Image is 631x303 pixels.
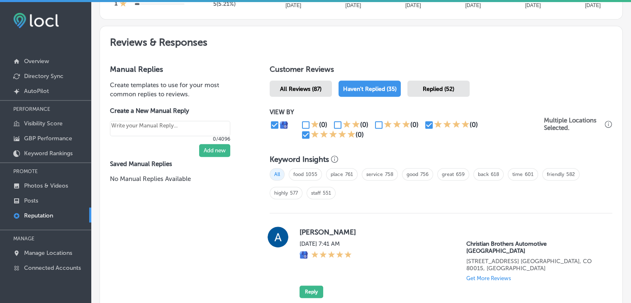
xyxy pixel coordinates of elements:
[410,121,419,129] div: (0)
[83,48,89,55] img: tab_keywords_by_traffic_grey.svg
[345,2,361,8] tspan: [DATE]
[110,174,243,183] p: No Manual Replies Available
[22,22,91,28] div: Domain: [DOMAIN_NAME]
[24,58,49,65] p: Overview
[300,240,352,247] label: [DATE] 7:41 AM
[478,171,489,177] a: back
[407,171,418,177] a: good
[356,131,364,139] div: (0)
[270,65,612,77] h1: Customer Reviews
[24,73,63,80] p: Directory Sync
[110,65,243,74] h3: Manual Replies
[24,197,38,204] p: Posts
[274,190,288,196] a: highly
[196,0,236,7] h5: 5 ( 5.21% )
[199,144,230,157] button: Add new
[566,171,575,177] a: 582
[290,190,298,196] a: 577
[323,190,331,196] a: 551
[24,264,81,271] p: Connected Accounts
[280,86,322,93] span: All Reviews (87)
[110,121,230,137] textarea: Create your Quick Reply
[92,49,140,54] div: Keywords by Traffic
[24,212,53,219] p: Reputation
[24,88,49,95] p: AutoPilot
[547,171,564,177] a: friendly
[385,171,393,177] a: 758
[311,190,321,196] a: staff
[293,171,304,177] a: food
[405,2,421,8] tspan: [DATE]
[420,171,429,177] a: 756
[466,240,599,254] p: Christian Brothers Automotive South Aurora
[22,48,29,55] img: tab_domain_overview_orange.svg
[331,171,343,177] a: place
[465,2,481,8] tspan: [DATE]
[360,121,368,129] div: (0)
[423,86,454,93] span: Replied (52)
[270,168,285,181] span: All
[525,171,534,177] a: 601
[491,171,499,177] a: 618
[270,155,329,164] h3: Keyword Insights
[300,228,599,236] label: [PERSON_NAME]
[100,26,622,55] h2: Reviews & Responses
[512,171,523,177] a: time
[13,13,59,28] img: fda3e92497d09a02dc62c9cd864e3231.png
[442,171,454,177] a: great
[13,22,20,28] img: website_grey.svg
[285,2,301,8] tspan: [DATE]
[456,171,465,177] a: 659
[24,249,72,257] p: Manage Locations
[544,117,603,132] p: Multiple Locations Selected.
[434,120,470,130] div: 4 Stars
[525,2,541,8] tspan: [DATE]
[311,130,356,140] div: 5 Stars
[345,171,353,177] a: 761
[110,136,230,142] p: 0/4096
[466,275,511,281] p: Get More Reviews
[319,121,327,129] div: (0)
[110,81,243,99] p: Create templates to use for your most common replies to reviews.
[384,120,410,130] div: 3 Stars
[585,2,601,8] tspan: [DATE]
[24,150,73,157] p: Keyword Rankings
[24,135,72,142] p: GBP Performance
[24,182,68,189] p: Photos & Videos
[23,13,41,20] div: v 4.0.25
[366,171,383,177] a: service
[110,160,243,168] label: Saved Manual Replies
[470,121,478,129] div: (0)
[311,251,352,260] div: 5 Stars
[110,107,230,115] label: Create a New Manual Reply
[270,108,544,116] p: VIEW BY
[13,13,20,20] img: logo_orange.svg
[32,49,74,54] div: Domain Overview
[466,258,599,272] p: 21550 E Quincy Ave.
[343,86,397,93] span: Haven't Replied (35)
[311,120,319,130] div: 1 Star
[343,120,360,130] div: 2 Stars
[300,286,323,298] button: Reply
[306,171,317,177] a: 1055
[24,120,63,127] p: Visibility Score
